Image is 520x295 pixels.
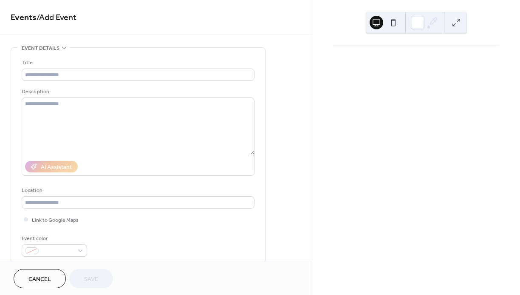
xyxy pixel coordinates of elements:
[37,9,76,26] span: / Add Event
[22,87,253,96] div: Description
[11,9,37,26] a: Events
[28,275,51,284] span: Cancel
[22,234,85,243] div: Event color
[14,269,66,288] button: Cancel
[32,216,79,225] span: Link to Google Maps
[22,58,253,67] div: Title
[22,44,59,53] span: Event details
[22,186,253,195] div: Location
